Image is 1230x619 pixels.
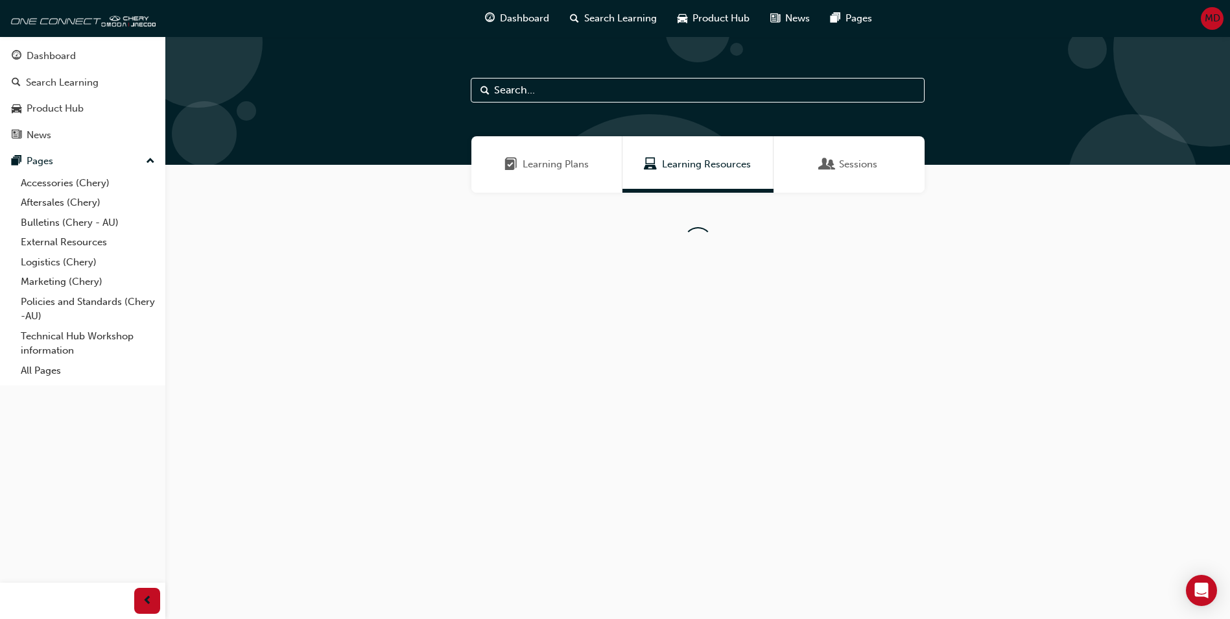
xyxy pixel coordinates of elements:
[644,157,657,172] span: Learning Resources
[785,11,810,26] span: News
[16,292,160,326] a: Policies and Standards (Chery -AU)
[1201,7,1224,30] button: MD
[27,154,53,169] div: Pages
[26,75,99,90] div: Search Learning
[5,44,160,68] a: Dashboard
[143,593,152,609] span: prev-icon
[16,173,160,193] a: Accessories (Chery)
[662,157,751,172] span: Learning Resources
[475,5,560,32] a: guage-iconDashboard
[846,11,872,26] span: Pages
[16,193,160,213] a: Aftersales (Chery)
[27,128,51,143] div: News
[16,252,160,273] a: Logistics (Chery)
[16,213,160,233] a: Bulletins (Chery - AU)
[622,136,774,193] a: Learning ResourcesLearning Resources
[770,10,780,27] span: news-icon
[485,10,495,27] span: guage-icon
[839,157,877,172] span: Sessions
[1186,575,1217,606] div: Open Intercom Messenger
[584,11,657,26] span: Search Learning
[12,77,21,89] span: search-icon
[831,10,840,27] span: pages-icon
[821,157,834,172] span: Sessions
[27,49,76,64] div: Dashboard
[5,149,160,173] button: Pages
[480,83,490,98] span: Search
[667,5,760,32] a: car-iconProduct Hub
[12,103,21,115] span: car-icon
[12,51,21,62] span: guage-icon
[692,11,750,26] span: Product Hub
[570,10,579,27] span: search-icon
[5,97,160,121] a: Product Hub
[471,136,622,193] a: Learning PlansLearning Plans
[16,272,160,292] a: Marketing (Chery)
[16,361,160,381] a: All Pages
[16,326,160,361] a: Technical Hub Workshop information
[5,71,160,95] a: Search Learning
[146,153,155,170] span: up-icon
[16,232,160,252] a: External Resources
[760,5,820,32] a: news-iconNews
[1205,11,1220,26] span: MD
[12,156,21,167] span: pages-icon
[820,5,882,32] a: pages-iconPages
[560,5,667,32] a: search-iconSearch Learning
[523,157,589,172] span: Learning Plans
[12,130,21,141] span: news-icon
[5,42,160,149] button: DashboardSearch LearningProduct HubNews
[471,78,925,103] input: Search...
[774,136,925,193] a: SessionsSessions
[27,101,84,116] div: Product Hub
[6,5,156,31] img: oneconnect
[5,123,160,147] a: News
[504,157,517,172] span: Learning Plans
[678,10,687,27] span: car-icon
[500,11,549,26] span: Dashboard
